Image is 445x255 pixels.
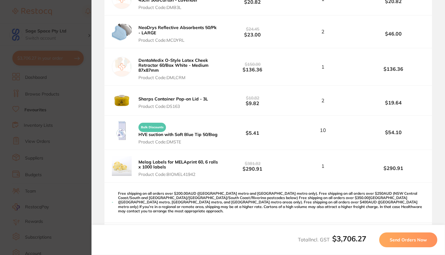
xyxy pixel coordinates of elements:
span: $381.82 [245,161,261,166]
span: $150.00 [245,62,261,67]
span: Product Code: DMSTE [138,139,218,144]
span: Bulk Discounts [138,123,166,132]
span: $24.45 [246,26,259,32]
span: Send Orders Now [390,237,427,243]
button: NeoDrys Reflective Absorbents 50/Pk - LARGE Product Code:MCDYRL [137,25,221,43]
img: Z2FyejR4bw [112,156,132,176]
img: ajNmbXFqbQ [112,120,132,140]
span: 1 [321,64,324,70]
span: 2 [321,29,324,34]
button: Bulk Discounts HVE suction with Soft Blue Tip 50/Bag Product Code:DMSTE [137,120,219,145]
img: NW5wM3NnaA [112,91,132,110]
button: Send Orders Now [379,232,437,247]
button: Sharps Container Pop-on Lid - 3L Product Code:DS163 [137,96,210,109]
b: HVE suction with Soft Blue Tip 50/Bag [138,132,218,137]
span: 2 [321,98,324,103]
b: $136.36 [221,61,284,73]
span: 1 [321,163,324,169]
button: Melag Labels for MELAprint 60, 6 rolls x 1000 labels Product Code:BIOMEL41942 [137,159,221,177]
span: Product Code: MCDYRL [138,38,219,43]
b: $46.00 [362,31,425,36]
p: Free shipping on all orders over $200.00AUD ([GEOGRAPHIC_DATA] metro and [GEOGRAPHIC_DATA] metro ... [118,191,425,214]
span: Total Incl. GST [298,236,366,243]
b: $3,706.27 [332,234,366,243]
span: Product Code: DS163 [138,104,208,109]
b: $5.41 [221,125,284,136]
b: $136.36 [362,66,425,72]
img: empty.jpg [112,57,132,77]
b: $290.91 [221,160,284,172]
b: Sharps Container Pop-on Lid - 3L [138,96,208,102]
b: NeoDrys Reflective Absorbents 50/Pk - LARGE [138,25,217,35]
span: Product Code: DMLCRM [138,75,219,80]
b: $54.10 [362,130,425,135]
span: Product Code: BIOMEL41942 [138,172,219,177]
span: $10.82 [246,95,259,101]
span: 10 [320,127,326,133]
b: $290.91 [362,165,425,171]
b: $9.82 [221,95,284,106]
b: $23.00 [221,26,284,37]
img: cXdtZm1tcg [112,22,132,42]
b: Melag Labels for MELAprint 60, 6 rolls x 1000 labels [138,159,218,170]
span: Product Code: DMB3L [138,5,219,10]
button: DentaMedix O-Style Latex Cheek Retractor 60/Box White - Medium 87x87mm Product Code:DMLCRM [137,57,221,80]
b: $19.64 [362,100,425,105]
b: DentaMedix O-Style Latex Cheek Retractor 60/Box White - Medium 87x87mm [138,57,209,73]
